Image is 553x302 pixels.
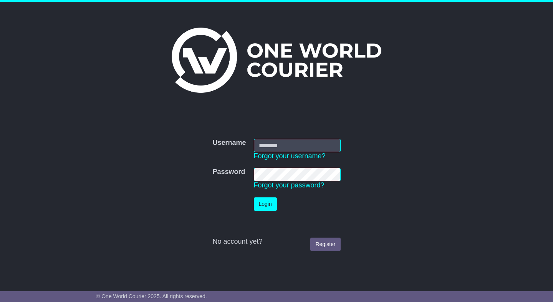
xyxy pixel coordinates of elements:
a: Register [310,238,340,251]
a: Forgot your username? [254,152,326,160]
img: One World [172,28,381,93]
button: Login [254,197,277,211]
span: © One World Courier 2025. All rights reserved. [96,293,207,299]
a: Forgot your password? [254,181,325,189]
label: Username [212,139,246,147]
div: No account yet? [212,238,340,246]
label: Password [212,168,245,176]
